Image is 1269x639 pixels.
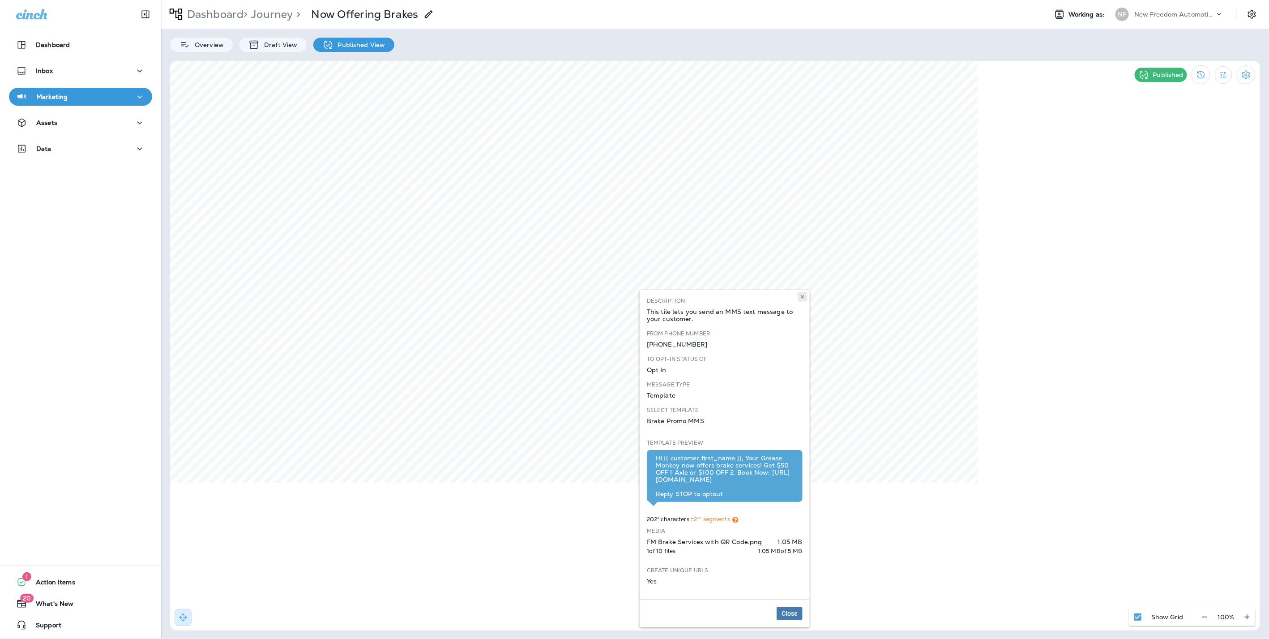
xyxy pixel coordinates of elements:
[184,8,248,21] p: Dashboard >
[647,356,707,363] label: To Opt-In Status Of
[260,41,297,48] p: Draft View
[647,548,676,555] p: 1 of 10 files
[694,515,730,523] span: 2** segments
[1134,11,1215,18] p: New Freedom Automotive dba Grease Monkey 1144
[9,573,152,591] button: 1Action Items
[778,538,803,545] div: 1.05 MB
[647,439,703,446] label: Template Preview
[190,41,224,48] p: Overview
[312,8,419,21] p: Now Offering Brakes
[647,515,739,523] span: 202* characters =
[647,381,690,388] label: Message Type
[647,330,710,337] label: From Phone Number
[1218,613,1235,621] p: 100 %
[27,622,61,632] span: Support
[1068,11,1107,18] span: Working as:
[1153,71,1184,78] p: Published
[647,527,666,535] label: Media
[333,41,385,48] p: Published View
[647,392,803,399] div: Template
[9,616,152,634] button: Support
[647,417,803,425] div: Brake Promo MMS
[782,610,798,617] span: Close
[20,594,34,603] span: 20
[9,595,152,613] button: 20What's New
[22,572,31,581] span: 1
[647,297,803,322] div: This tile lets you send an MMS text message to your customer.
[1192,65,1210,84] button: View Changelog
[27,600,73,611] span: What's New
[9,140,152,158] button: Data
[36,93,68,100] p: Marketing
[647,366,803,373] div: Opt In
[647,407,699,414] label: Select Template
[9,62,152,80] button: Inbox
[1115,8,1129,21] div: NF
[36,67,53,74] p: Inbox
[777,607,803,620] button: Close
[647,578,803,585] div: Yes
[36,145,51,152] p: Data
[9,36,152,54] button: Dashboard
[1215,66,1232,84] button: Filter Statistics
[656,455,794,497] div: Hi {{ customer.first_name }}, Your Grease Monkey now offers brake services! Get $50 OFF 1 Axle or...
[27,579,75,589] span: Action Items
[758,548,803,555] p: 1.05 MB of 5 MB
[248,8,293,21] p: Journey
[1244,6,1260,22] button: Settings
[647,538,775,545] div: FM Brake Services with QR Code.png
[9,114,152,132] button: Assets
[647,341,803,348] div: [PHONE_NUMBER]
[1151,613,1183,621] p: Show Grid
[647,567,709,574] label: Create Unique URLs
[293,8,300,21] p: >
[1237,65,1256,84] button: Settings
[36,119,57,126] p: Assets
[9,88,152,106] button: Marketing
[36,41,70,48] p: Dashboard
[133,5,158,23] button: Collapse Sidebar
[647,297,685,304] label: Description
